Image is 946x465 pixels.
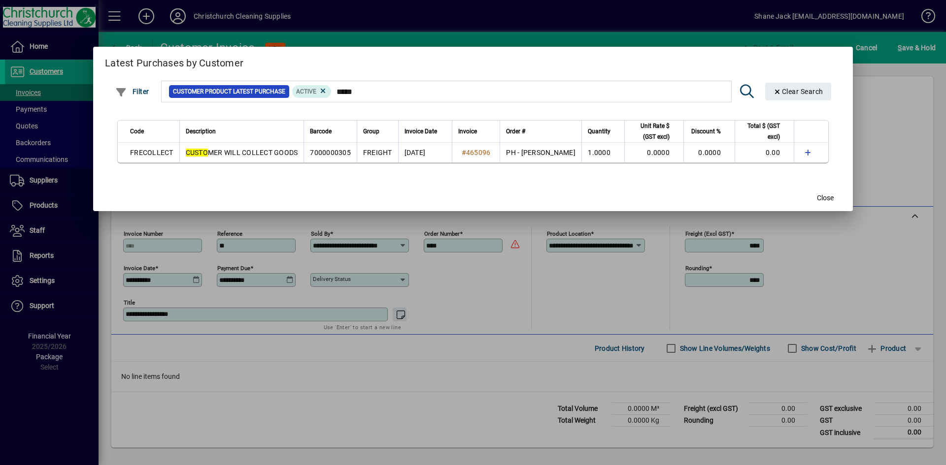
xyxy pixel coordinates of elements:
span: Order # [506,126,525,137]
td: 0.00 [735,143,794,162]
div: Invoice Date [405,126,446,137]
h2: Latest Purchases by Customer [93,47,853,75]
a: #465096 [458,147,494,158]
td: PH - [PERSON_NAME] [500,143,581,162]
div: Unit Rate $ (GST excl) [631,121,678,142]
button: Filter [113,83,152,100]
span: Quantity [588,126,610,137]
span: Invoice Date [405,126,437,137]
button: Close [810,189,841,207]
span: Group [363,126,379,137]
span: Description [186,126,216,137]
span: # [462,149,466,156]
span: 7000000305 [310,149,351,156]
span: 465096 [466,149,491,156]
span: Clear Search [773,88,823,95]
span: Customer Product Latest Purchase [173,87,285,96]
span: Close [817,193,834,203]
div: Quantity [588,126,619,137]
td: 0.0000 [683,143,735,162]
div: Group [363,126,392,137]
span: MER WILL COLLECT GOODS [186,149,298,156]
span: Unit Rate $ (GST excl) [631,121,670,142]
span: Filter [115,88,149,95]
span: Barcode [310,126,332,137]
div: Order # [506,126,575,137]
td: 1.0000 [581,143,624,162]
div: Discount % [690,126,730,137]
em: CUSTO [186,149,208,156]
span: Code [130,126,144,137]
mat-chip: Product Activation Status: Active [292,85,332,98]
div: Description [186,126,298,137]
div: Barcode [310,126,351,137]
td: [DATE] [398,143,452,162]
td: 0.0000 [624,143,683,162]
span: FRECOLLECT [130,149,173,156]
span: Active [296,88,316,95]
span: Invoice [458,126,477,137]
span: Discount % [691,126,721,137]
div: Code [130,126,173,137]
div: Total $ (GST excl) [741,121,789,142]
div: Invoice [458,126,494,137]
span: Total $ (GST excl) [741,121,780,142]
span: FREIGHT [363,149,392,156]
button: Clear [765,83,831,100]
